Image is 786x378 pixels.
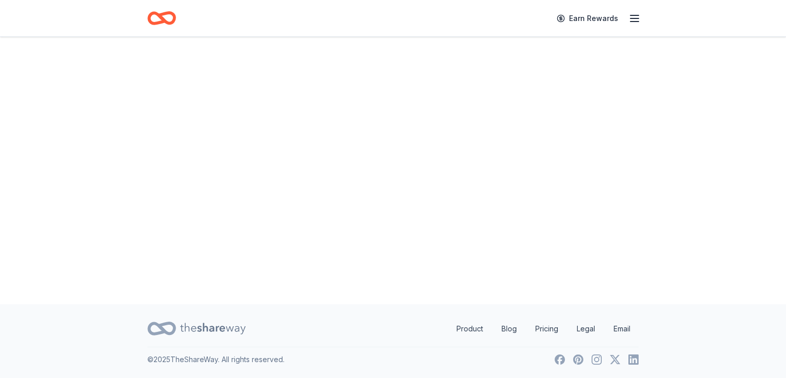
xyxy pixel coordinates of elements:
a: Blog [493,319,525,339]
a: Home [147,6,176,30]
a: Legal [569,319,603,339]
a: Earn Rewards [551,9,624,28]
a: Email [605,319,639,339]
nav: quick links [448,319,639,339]
p: © 2025 TheShareWay. All rights reserved. [147,353,285,366]
a: Pricing [527,319,566,339]
a: Product [448,319,491,339]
